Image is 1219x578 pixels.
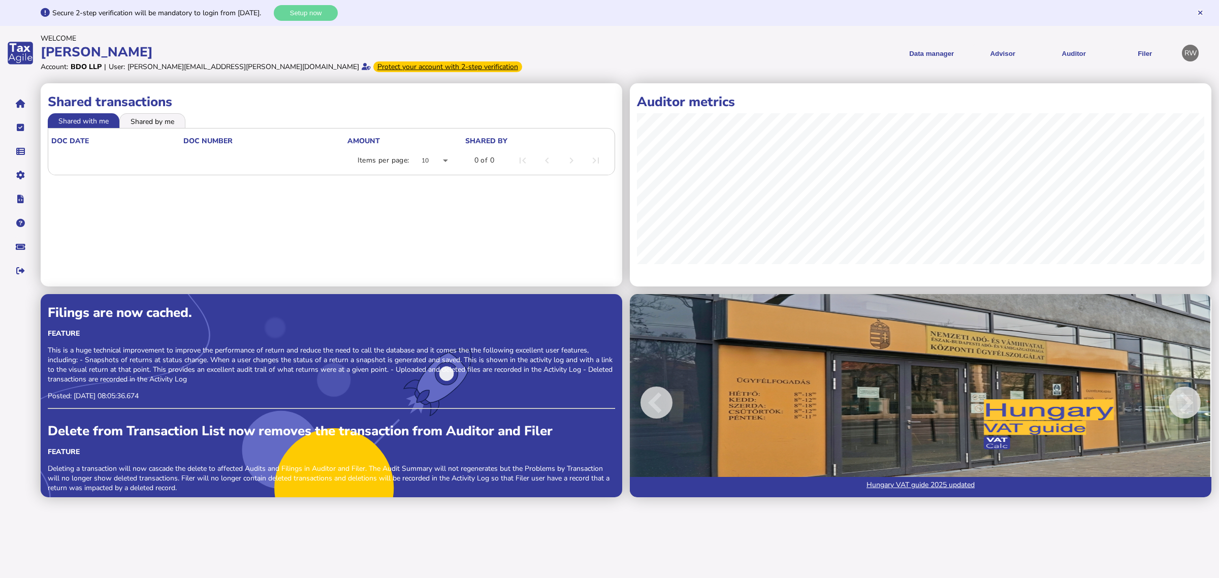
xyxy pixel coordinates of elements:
button: Setup now [274,5,338,21]
div: Secure 2-step verification will be mandatory to login from [DATE]. [52,8,271,18]
i: Email verified [362,63,371,70]
li: Shared with me [48,113,119,127]
div: shared by [465,136,507,146]
li: Shared by me [119,113,185,127]
button: Developer hub links [10,188,31,210]
button: Filer [1113,41,1177,66]
div: shared by [465,136,609,146]
img: Image for blog post: Hungary VAT guide 2025 updated [630,294,1211,497]
div: Filings are now cached. [48,304,615,322]
div: Amount [347,136,380,146]
div: Items per page: [358,155,409,166]
button: Shows a dropdown of VAT Advisor options [971,41,1035,66]
p: This is a huge technical improvement to improve the performance of return and reduce the need to ... [48,345,615,384]
button: Previous [630,301,715,504]
button: Shows a dropdown of Data manager options [900,41,964,66]
div: From Oct 1, 2025, 2-step verification will be required to login. Set it up now... [373,61,522,72]
div: doc date [51,136,182,146]
button: Hide message [1197,9,1204,16]
div: [PERSON_NAME] [41,43,606,61]
div: doc number [183,136,346,146]
div: Account: [41,62,68,72]
menu: navigate products [612,41,1177,66]
div: BDO LLP [71,62,102,72]
button: Next [1126,301,1211,504]
i: Data manager [16,151,25,152]
p: Posted: [DATE] 08:05:36.674 [48,391,615,401]
button: Home [10,93,31,114]
a: Hungary VAT guide 2025 updated [630,477,1211,497]
button: Auditor [1042,41,1106,66]
div: [PERSON_NAME][EMAIL_ADDRESS][PERSON_NAME][DOMAIN_NAME] [127,62,359,72]
div: doc date [51,136,89,146]
div: User: [109,62,125,72]
button: Tasks [10,117,31,138]
button: Help pages [10,212,31,234]
div: Welcome [41,34,606,43]
button: Data manager [10,141,31,162]
div: 0 of 0 [474,155,494,166]
div: Delete from Transaction List now removes the transaction from Auditor and Filer [48,422,615,440]
div: Profile settings [1182,45,1199,61]
div: Feature [48,447,615,457]
button: Manage settings [10,165,31,186]
button: Sign out [10,260,31,281]
div: | [104,62,106,72]
div: doc number [183,136,233,146]
h1: Shared transactions [48,93,615,111]
div: Amount [347,136,464,146]
h1: Auditor metrics [637,93,1204,111]
button: Raise a support ticket [10,236,31,258]
div: Feature [48,329,615,338]
p: Deleting a transaction will now cascade the delete to affected Audits and Filings in Auditor and ... [48,464,615,493]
